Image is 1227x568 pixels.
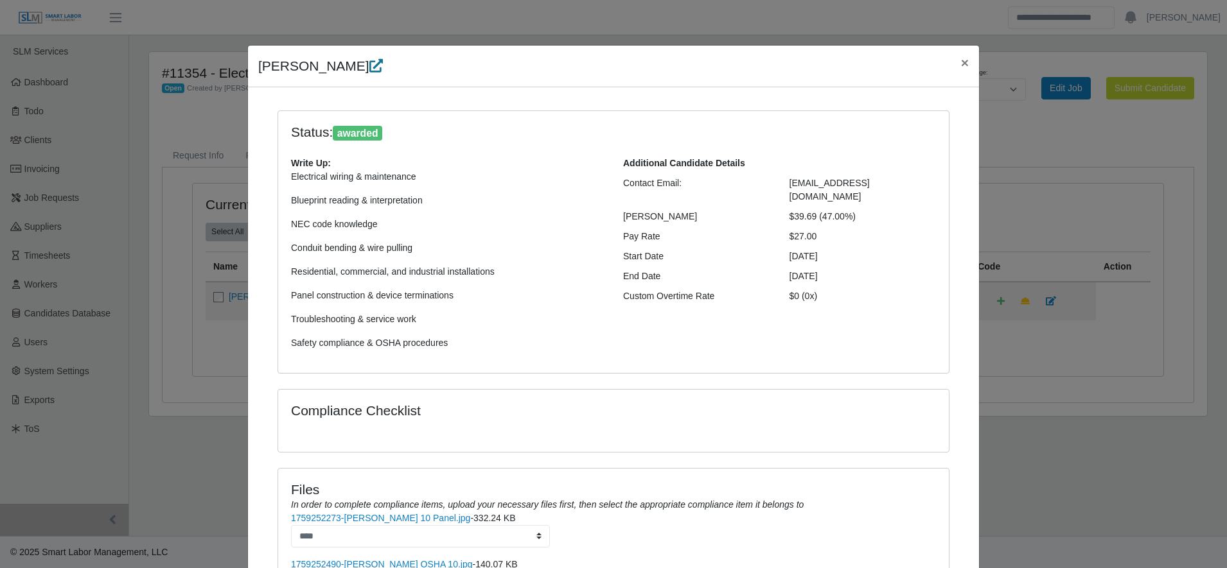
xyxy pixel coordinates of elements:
div: Start Date [613,250,780,263]
button: Close [951,46,979,80]
p: Conduit bending & wire pulling [291,241,604,255]
div: $39.69 (47.00%) [780,210,946,223]
h4: [PERSON_NAME] [258,56,383,76]
div: Contact Email: [613,176,780,203]
span: awarded [333,126,382,141]
span: [DATE] [790,271,818,281]
div: End Date [613,270,780,283]
div: Custom Overtime Rate [613,289,780,303]
p: NEC code knowledge [291,218,604,231]
span: $0 (0x) [790,291,818,301]
p: Electrical wiring & maintenance [291,170,604,184]
i: In order to complete compliance items, upload your necessary files first, then select the appropr... [291,499,804,510]
span: × [961,55,969,70]
p: Safety compliance & OSHA procedures [291,336,604,350]
h4: Files [291,481,936,497]
p: Blueprint reading & interpretation [291,194,604,207]
p: Panel construction & device terminations [291,289,604,302]
span: [EMAIL_ADDRESS][DOMAIN_NAME] [790,178,870,202]
a: 1759252273-[PERSON_NAME] 10 Panel.jpg [291,513,470,523]
li: - [291,512,936,547]
div: [PERSON_NAME] [613,210,780,223]
div: [DATE] [780,250,946,263]
p: Troubleshooting & service work [291,313,604,326]
span: 332.24 KB [473,513,515,523]
b: Additional Candidate Details [623,158,745,168]
p: Residential, commercial, and industrial installations [291,265,604,279]
h4: Compliance Checklist [291,402,714,418]
div: Pay Rate [613,230,780,243]
div: $27.00 [780,230,946,243]
h4: Status: [291,124,770,141]
b: Write Up: [291,158,331,168]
